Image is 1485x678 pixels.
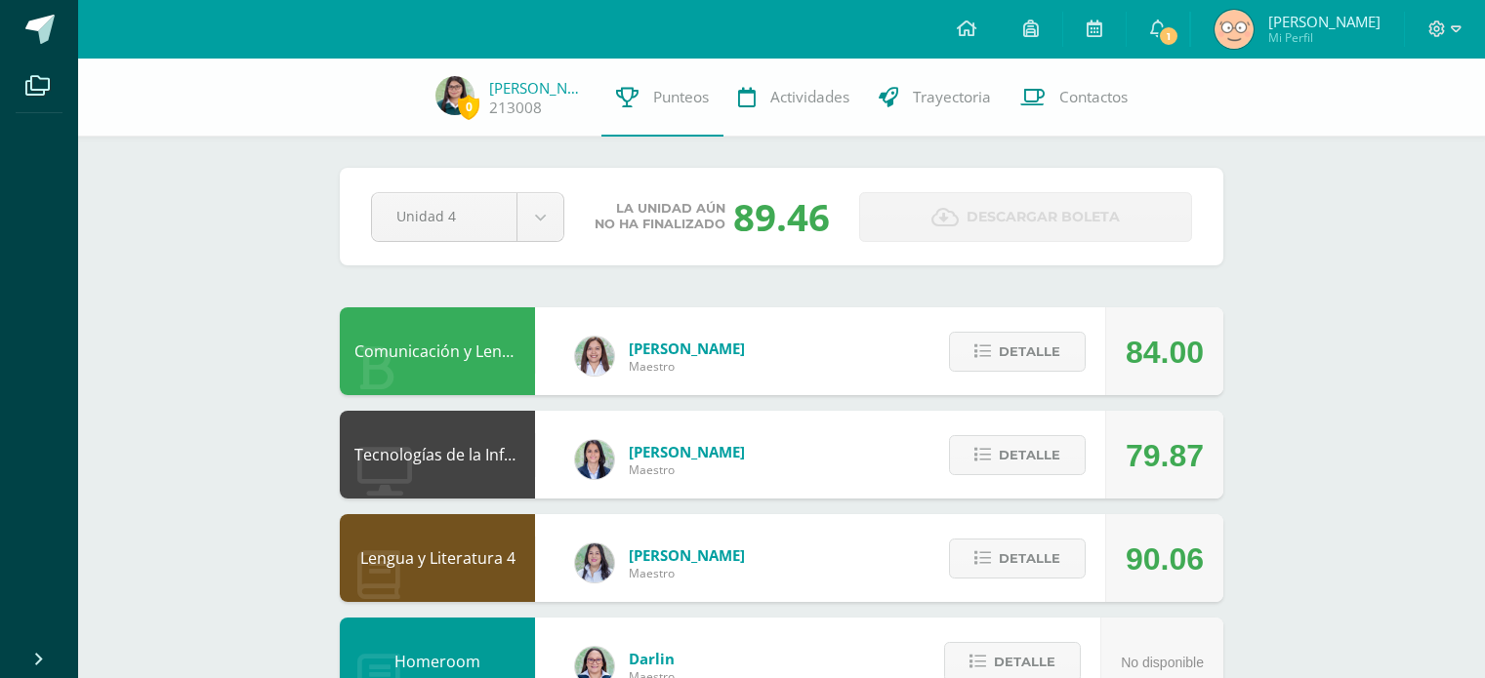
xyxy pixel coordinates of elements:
span: Contactos [1059,87,1128,107]
span: Detalle [999,540,1060,577]
div: 79.87 [1126,412,1204,499]
div: 90.06 [1126,515,1204,603]
span: Darlin [629,649,675,668]
span: 0 [458,95,479,119]
span: Maestro [629,565,745,581]
div: 89.46 [733,191,830,242]
img: 7489ccb779e23ff9f2c3e89c21f82ed0.png [575,440,614,479]
span: Actividades [770,87,849,107]
div: Tecnologías de la Información y la Comunicación 4 [340,411,535,499]
a: Punteos [601,59,723,137]
a: 213008 [489,98,542,118]
div: Comunicación y Lenguaje L3 Inglés 4 [340,307,535,395]
span: [PERSON_NAME] [629,339,745,358]
div: 84.00 [1126,308,1204,396]
a: Unidad 4 [372,193,563,241]
span: Maestro [629,358,745,375]
button: Detalle [949,435,1086,475]
a: Trayectoria [864,59,1006,137]
span: [PERSON_NAME] [629,442,745,461]
span: La unidad aún no ha finalizado [595,201,725,232]
span: Unidad 4 [396,193,492,239]
span: 1 [1158,25,1179,47]
span: Punteos [653,87,709,107]
span: No disponible [1121,655,1204,670]
span: Detalle [999,437,1060,473]
img: acecb51a315cac2de2e3deefdb732c9f.png [575,337,614,376]
button: Detalle [949,538,1086,578]
span: Trayectoria [913,87,991,107]
img: ec776638e2b37e158411211b4036a738.png [1215,10,1254,49]
img: df6a3bad71d85cf97c4a6d1acf904499.png [575,543,614,582]
div: Lengua y Literatura 4 [340,514,535,602]
span: Maestro [629,461,745,478]
a: [PERSON_NAME] de [489,78,587,98]
span: Mi Perfil [1268,29,1381,46]
span: [PERSON_NAME] [1268,12,1381,31]
span: [PERSON_NAME] [629,545,745,565]
span: Descargar boleta [967,193,1120,241]
img: d767a28e0159f41e94eb54805d237cff.png [435,76,474,115]
a: Actividades [723,59,864,137]
span: Detalle [999,334,1060,370]
a: Contactos [1006,59,1142,137]
button: Detalle [949,332,1086,372]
